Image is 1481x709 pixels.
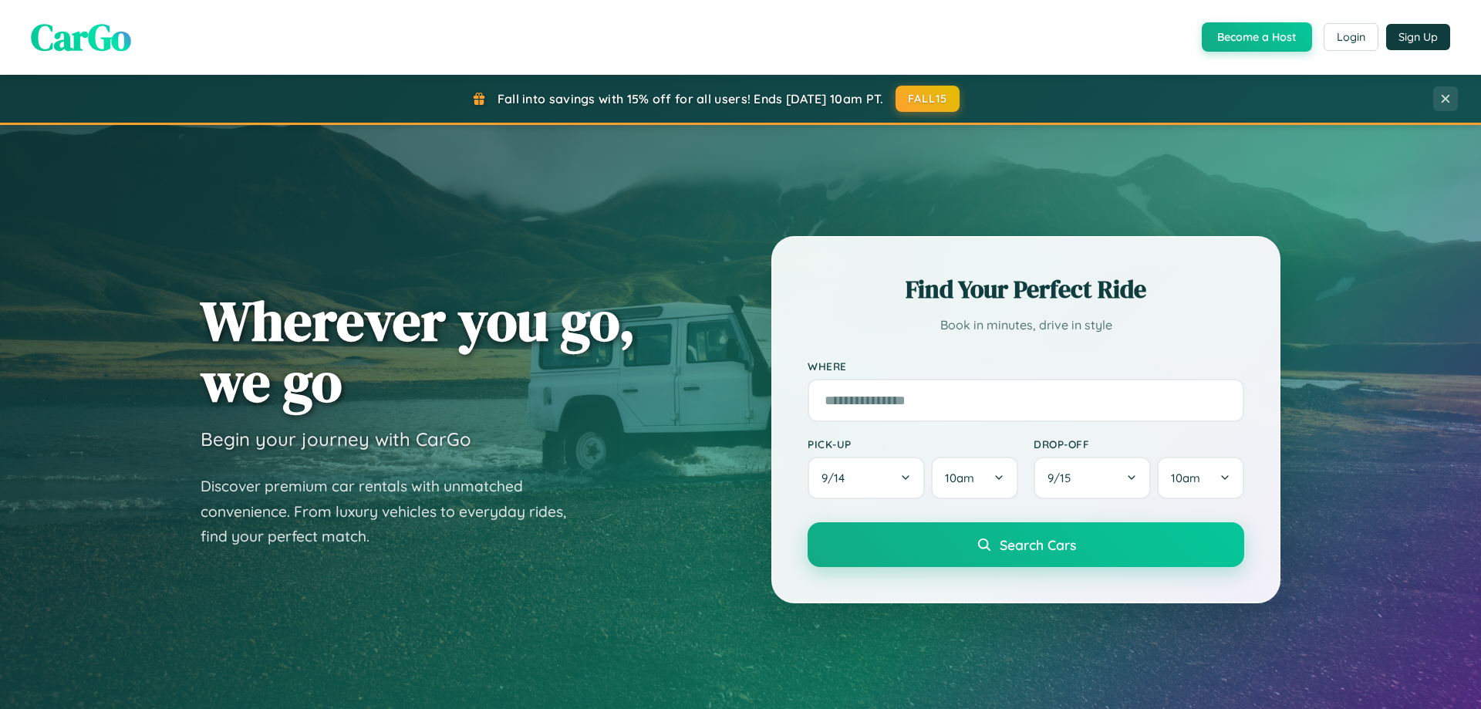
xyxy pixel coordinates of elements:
[1157,457,1244,499] button: 10am
[808,360,1244,373] label: Where
[1034,457,1151,499] button: 9/15
[931,457,1018,499] button: 10am
[808,457,925,499] button: 9/14
[945,471,974,485] span: 10am
[201,290,636,412] h1: Wherever you go, we go
[201,474,586,549] p: Discover premium car rentals with unmatched convenience. From luxury vehicles to everyday rides, ...
[1034,437,1244,451] label: Drop-off
[808,314,1244,336] p: Book in minutes, drive in style
[498,91,884,106] span: Fall into savings with 15% off for all users! Ends [DATE] 10am PT.
[896,86,960,112] button: FALL15
[31,12,131,62] span: CarGo
[808,272,1244,306] h2: Find Your Perfect Ride
[808,522,1244,567] button: Search Cars
[1047,471,1078,485] span: 9 / 15
[821,471,852,485] span: 9 / 14
[1324,23,1378,51] button: Login
[808,437,1018,451] label: Pick-up
[1202,22,1312,52] button: Become a Host
[1386,24,1450,50] button: Sign Up
[1171,471,1200,485] span: 10am
[1000,536,1076,553] span: Search Cars
[201,427,471,451] h3: Begin your journey with CarGo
